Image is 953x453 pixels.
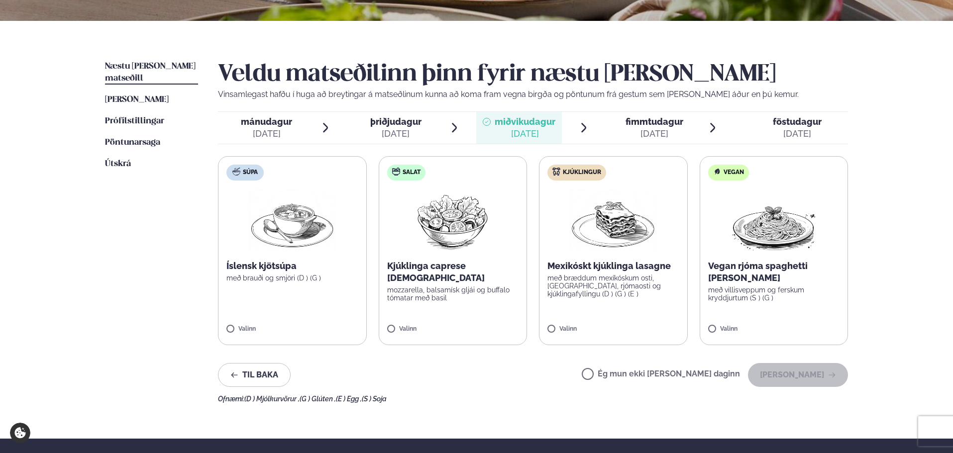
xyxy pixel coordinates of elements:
img: Salad.png [409,188,497,252]
img: salad.svg [392,168,400,176]
a: Útskrá [105,158,131,170]
span: Kjúklingur [563,169,601,177]
p: með villisveppum og ferskum kryddjurtum (S ) (G ) [708,286,840,302]
button: [PERSON_NAME] [748,363,848,387]
span: Prófílstillingar [105,117,164,125]
div: Ofnæmi: [218,395,848,403]
div: [DATE] [241,128,292,140]
img: soup.svg [232,168,240,176]
div: [DATE] [626,128,683,140]
div: [DATE] [773,128,822,140]
p: með bræddum mexíkóskum osti, [GEOGRAPHIC_DATA], rjómaosti og kjúklingafyllingu (D ) (G ) (E ) [547,274,679,298]
p: Vegan rjóma spaghetti [PERSON_NAME] [708,260,840,284]
img: Spagetti.png [730,188,818,252]
img: Lasagna.png [569,188,657,252]
span: (D ) Mjólkurvörur , [244,395,300,403]
span: Salat [403,169,421,177]
p: Vinsamlegast hafðu í huga að breytingar á matseðlinum kunna að koma fram vegna birgða og pöntunum... [218,89,848,100]
p: Mexikóskt kjúklinga lasagne [547,260,679,272]
a: Cookie settings [10,423,30,443]
img: chicken.svg [552,168,560,176]
img: Soup.png [248,188,336,252]
a: [PERSON_NAME] [105,94,169,106]
span: Pöntunarsaga [105,138,160,147]
span: Útskrá [105,160,131,168]
span: þriðjudagur [370,116,422,127]
p: með brauði og smjöri (D ) (G ) [226,274,358,282]
p: Íslensk kjötsúpa [226,260,358,272]
span: Súpa [243,169,258,177]
span: mánudagur [241,116,292,127]
span: föstudagur [773,116,822,127]
p: Kjúklinga caprese [DEMOGRAPHIC_DATA] [387,260,519,284]
span: Næstu [PERSON_NAME] matseðill [105,62,196,83]
a: Næstu [PERSON_NAME] matseðill [105,61,198,85]
a: Pöntunarsaga [105,137,160,149]
span: (G ) Glúten , [300,395,336,403]
a: Prófílstillingar [105,115,164,127]
h2: Veldu matseðilinn þinn fyrir næstu [PERSON_NAME] [218,61,848,89]
span: Vegan [724,169,744,177]
span: [PERSON_NAME] [105,95,169,104]
p: mozzarella, balsamísk gljái og buffalo tómatar með basil [387,286,519,302]
div: [DATE] [370,128,422,140]
img: Vegan.svg [713,168,721,176]
button: Til baka [218,363,291,387]
div: [DATE] [495,128,555,140]
span: miðvikudagur [495,116,555,127]
span: fimmtudagur [626,116,683,127]
span: (S ) Soja [362,395,387,403]
span: (E ) Egg , [336,395,362,403]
